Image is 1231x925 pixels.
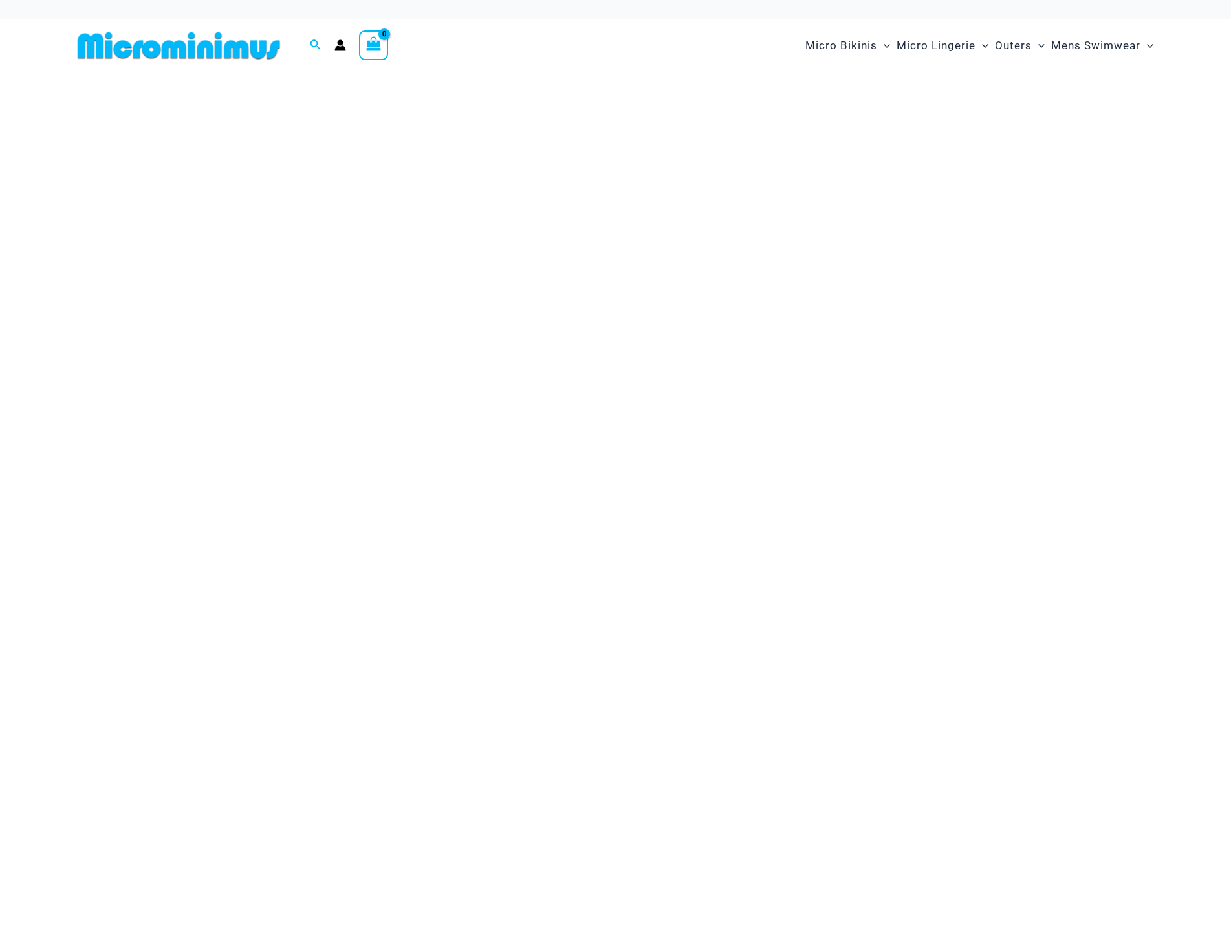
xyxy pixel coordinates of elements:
[359,30,389,60] a: View Shopping Cart, empty
[805,29,877,62] span: Micro Bikinis
[893,26,992,65] a: Micro LingerieMenu ToggleMenu Toggle
[334,39,346,51] a: Account icon link
[1140,29,1153,62] span: Menu Toggle
[800,24,1159,67] nav: Site Navigation
[897,29,975,62] span: Micro Lingerie
[1032,29,1045,62] span: Menu Toggle
[877,29,890,62] span: Menu Toggle
[1048,26,1157,65] a: Mens SwimwearMenu ToggleMenu Toggle
[992,26,1048,65] a: OutersMenu ToggleMenu Toggle
[1051,29,1140,62] span: Mens Swimwear
[72,31,285,60] img: MM SHOP LOGO FLAT
[802,26,893,65] a: Micro BikinisMenu ToggleMenu Toggle
[995,29,1032,62] span: Outers
[975,29,988,62] span: Menu Toggle
[310,38,321,54] a: Search icon link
